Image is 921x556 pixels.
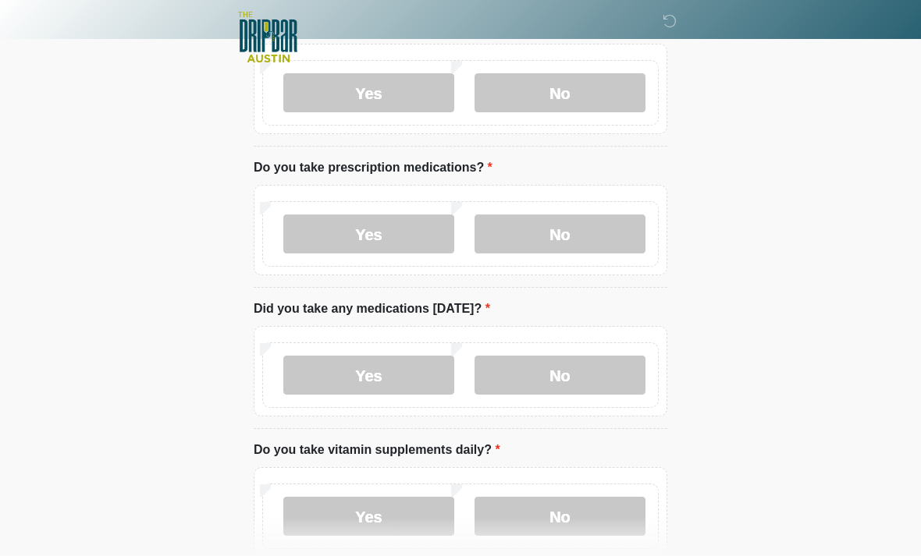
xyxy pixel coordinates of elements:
img: The DRIPBaR - Austin The Domain Logo [238,12,297,62]
label: No [475,214,645,253]
label: Yes [283,497,454,536]
label: No [475,497,645,536]
label: Yes [283,214,454,253]
label: Do you take vitamin supplements daily? [254,441,500,459]
label: Yes [283,73,454,112]
label: No [475,73,645,112]
label: Do you take prescription medications? [254,158,493,177]
label: Yes [283,356,454,395]
label: No [475,356,645,395]
label: Did you take any medications [DATE]? [254,299,490,318]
